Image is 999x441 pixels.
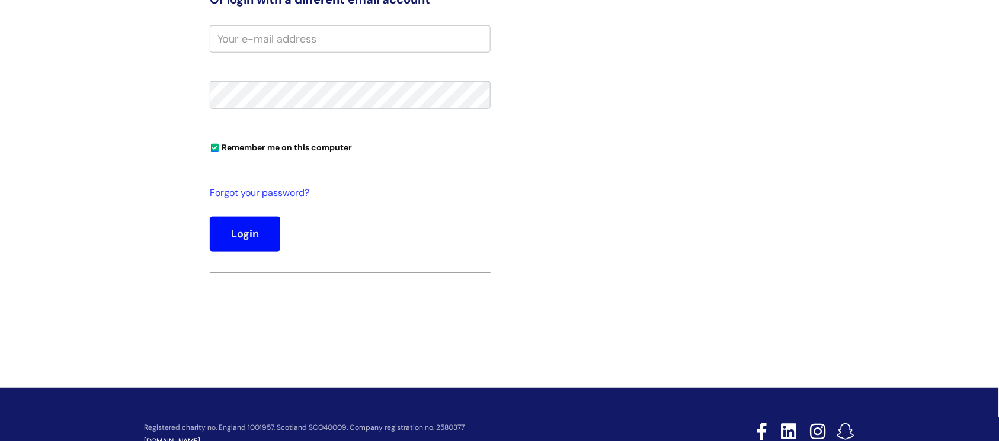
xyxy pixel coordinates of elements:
[211,144,219,152] input: Remember me on this computer
[210,25,491,53] input: Your e-mail address
[210,217,280,251] button: Login
[144,424,673,432] p: Registered charity no. England 1001957, Scotland SCO40009. Company registration no. 2580377
[210,185,485,202] a: Forgot your password?
[210,140,352,153] label: Remember me on this computer
[210,137,491,156] div: You can uncheck this option if you're logging in from a shared device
